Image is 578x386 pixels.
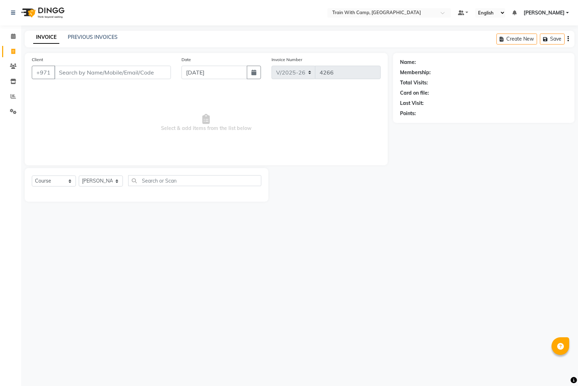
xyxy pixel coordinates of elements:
div: Points: [400,110,416,117]
input: Search by Name/Mobile/Email/Code [54,66,171,79]
span: Select & add items from the list below [32,88,381,158]
div: Total Visits: [400,79,428,87]
span: [PERSON_NAME] [524,9,565,17]
a: PREVIOUS INVOICES [68,34,118,40]
div: Membership: [400,69,431,76]
label: Invoice Number [272,57,302,63]
button: Create New [496,34,537,44]
img: logo [18,3,66,23]
label: Client [32,57,43,63]
div: Last Visit: [400,100,424,107]
button: +971 [32,66,55,79]
label: Date [181,57,191,63]
button: Save [540,34,565,44]
div: Card on file: [400,89,429,97]
input: Search or Scan [128,175,261,186]
iframe: chat widget [548,358,571,379]
a: INVOICE [33,31,59,44]
div: Name: [400,59,416,66]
